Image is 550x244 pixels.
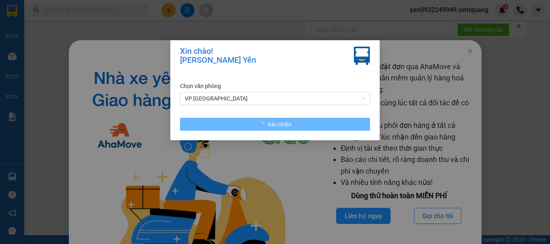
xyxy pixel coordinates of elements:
[267,120,292,129] span: Xác nhận
[185,92,365,105] span: VP PHÚ SƠN
[258,121,267,127] span: loading
[180,47,256,65] div: Xin chào! [PERSON_NAME] Yến
[354,47,370,65] img: vxr-icon
[180,82,370,90] div: Chọn văn phòng
[180,118,370,131] button: Xác nhận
